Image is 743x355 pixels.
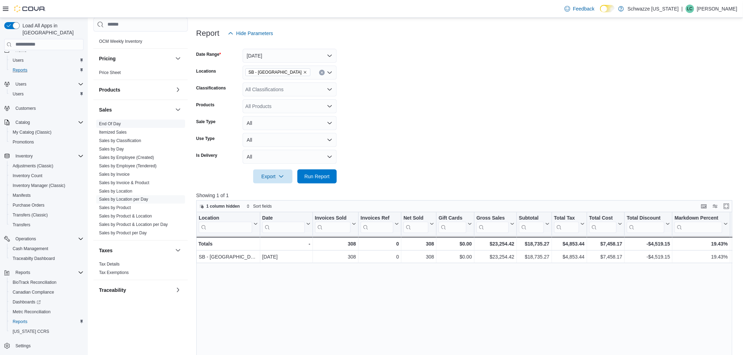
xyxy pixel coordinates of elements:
button: Pricing [174,54,182,63]
div: Subtotal [519,215,544,221]
span: Catalog [13,118,84,127]
span: Metrc Reconciliation [13,309,51,315]
button: Open list of options [327,103,333,109]
a: Users [10,56,26,65]
a: Tax Details [99,262,120,267]
span: Washington CCRS [10,327,84,336]
button: Transfers [7,220,86,230]
button: Hide Parameters [225,26,276,40]
a: Cash Management [10,245,51,253]
div: -$4,519.15 [627,240,670,248]
button: Sales [174,106,182,114]
button: Operations [13,235,39,243]
span: Sales by Product & Location per Day [99,222,168,228]
button: Total Tax [554,215,585,233]
button: Enter fullscreen [722,202,731,210]
button: Net Sold [403,215,434,233]
button: Subtotal [519,215,550,233]
button: Taxes [174,246,182,255]
span: Users [13,58,24,63]
div: 19.43% [675,253,728,261]
span: Sales by Invoice & Product [99,180,149,186]
button: Canadian Compliance [7,287,86,297]
button: Taxes [99,247,172,254]
span: Sales by Day [99,146,124,152]
span: Reports [13,67,27,73]
div: Markdown Percent [675,215,722,233]
button: Products [174,86,182,94]
div: Sales [93,120,188,240]
button: Reports [7,317,86,327]
span: Settings [13,341,84,350]
span: Sales by Product [99,205,131,211]
button: Products [99,86,172,93]
span: Price Sheet [99,70,121,75]
button: Gross Sales [476,215,514,233]
a: Adjustments (Classic) [10,162,56,170]
button: Catalog [13,118,33,127]
button: OCM [174,23,182,32]
a: [US_STATE] CCRS [10,327,52,336]
button: Keyboard shortcuts [700,202,708,210]
button: Customers [1,103,86,113]
span: Users [10,90,84,98]
span: Sales by Employee (Tendered) [99,163,157,169]
div: $18,735.27 [519,240,550,248]
button: Traceability [99,287,172,294]
button: Total Discount [627,215,670,233]
div: 19.43% [675,240,728,248]
a: Itemized Sales [99,130,127,135]
div: Date [262,215,304,233]
div: Pricing [93,68,188,80]
button: Settings [1,341,86,351]
a: Purchase Orders [10,201,47,209]
span: Transfers [10,221,84,229]
span: Cash Management [13,246,48,252]
button: Catalog [1,118,86,127]
span: Promotions [10,138,84,146]
div: $7,458.17 [589,240,622,248]
div: -$4,519.15 [627,253,670,261]
button: All [243,150,337,164]
div: OCM [93,37,188,48]
button: 1 column hidden [197,202,243,210]
button: Traceabilty Dashboard [7,254,86,263]
span: LC [687,5,692,13]
span: Dashboards [13,299,41,305]
button: Users [1,79,86,89]
button: Inventory Manager (Classic) [7,181,86,190]
a: Sales by Product per Day [99,231,147,236]
div: Total Tax [554,215,579,221]
span: Users [10,56,84,65]
div: 0 [361,253,399,261]
div: Invoices Sold [315,215,350,233]
div: Net Sold [403,215,428,233]
div: Invoices Ref [361,215,393,233]
p: [PERSON_NAME] [697,5,737,13]
a: Customers [13,104,39,113]
span: Inventory Count [13,173,42,179]
button: Purchase Orders [7,200,86,210]
span: Transfers [13,222,30,228]
span: Hide Parameters [236,30,273,37]
div: Taxes [93,260,188,280]
a: End Of Day [99,121,121,126]
button: Reports [13,268,33,277]
span: Adjustments (Classic) [10,162,84,170]
button: Invoices Ref [361,215,399,233]
a: My Catalog (Classic) [10,128,54,136]
span: Sales by Invoice [99,172,130,177]
a: Promotions [10,138,37,146]
a: Sales by Product [99,206,131,210]
button: Gift Cards [439,215,472,233]
label: Date Range [196,52,221,57]
span: Inventory Manager (Classic) [13,183,65,188]
a: OCM Weekly Inventory [99,39,142,44]
span: Users [13,80,84,88]
button: Total Cost [589,215,622,233]
div: Net Sold [403,215,428,221]
div: Invoices Sold [315,215,350,221]
div: 308 [315,240,356,248]
button: Location [199,215,258,233]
